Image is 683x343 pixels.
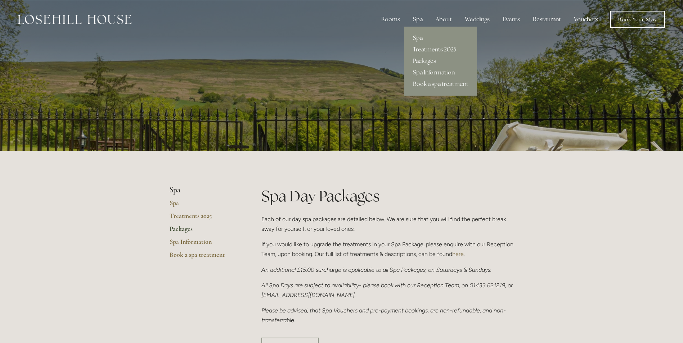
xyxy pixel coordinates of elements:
a: Treatments 2025 [404,44,477,55]
a: Book a spa treatment [404,78,477,90]
li: Spa [170,186,238,195]
a: Spa Information [170,238,238,251]
a: Book Your Stay [610,11,665,28]
a: Packages [170,225,238,238]
a: Treatments 2025 [170,212,238,225]
a: Spa [404,32,477,44]
em: An additional £15.00 surcharge is applicable to all Spa Packages, on Saturdays & Sundays. [261,266,491,273]
img: Losehill House [18,15,131,24]
a: Spa [170,199,238,212]
div: Weddings [459,12,495,27]
div: Rooms [376,12,406,27]
a: here [452,251,464,257]
div: Spa [407,12,428,27]
em: Please be advised, that Spa Vouchers and pre-payment bookings, are non-refundable, and non-transf... [261,307,506,324]
em: All Spa Days are subject to availability- please book with our Reception Team, on 01433 621219, o... [261,282,514,298]
div: Events [497,12,526,27]
p: If you would like to upgrade the treatments in your Spa Package, please enquire with our Receptio... [261,239,514,259]
a: Packages [404,55,477,67]
div: About [430,12,458,27]
a: Spa Information [404,67,477,78]
h1: Spa Day Packages [261,186,514,207]
div: Restaurant [527,12,567,27]
a: Book a spa treatment [170,251,238,264]
p: Each of our day spa packages are detailed below. We are sure that you will find the perfect break... [261,214,514,234]
a: Vouchers [568,12,604,27]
